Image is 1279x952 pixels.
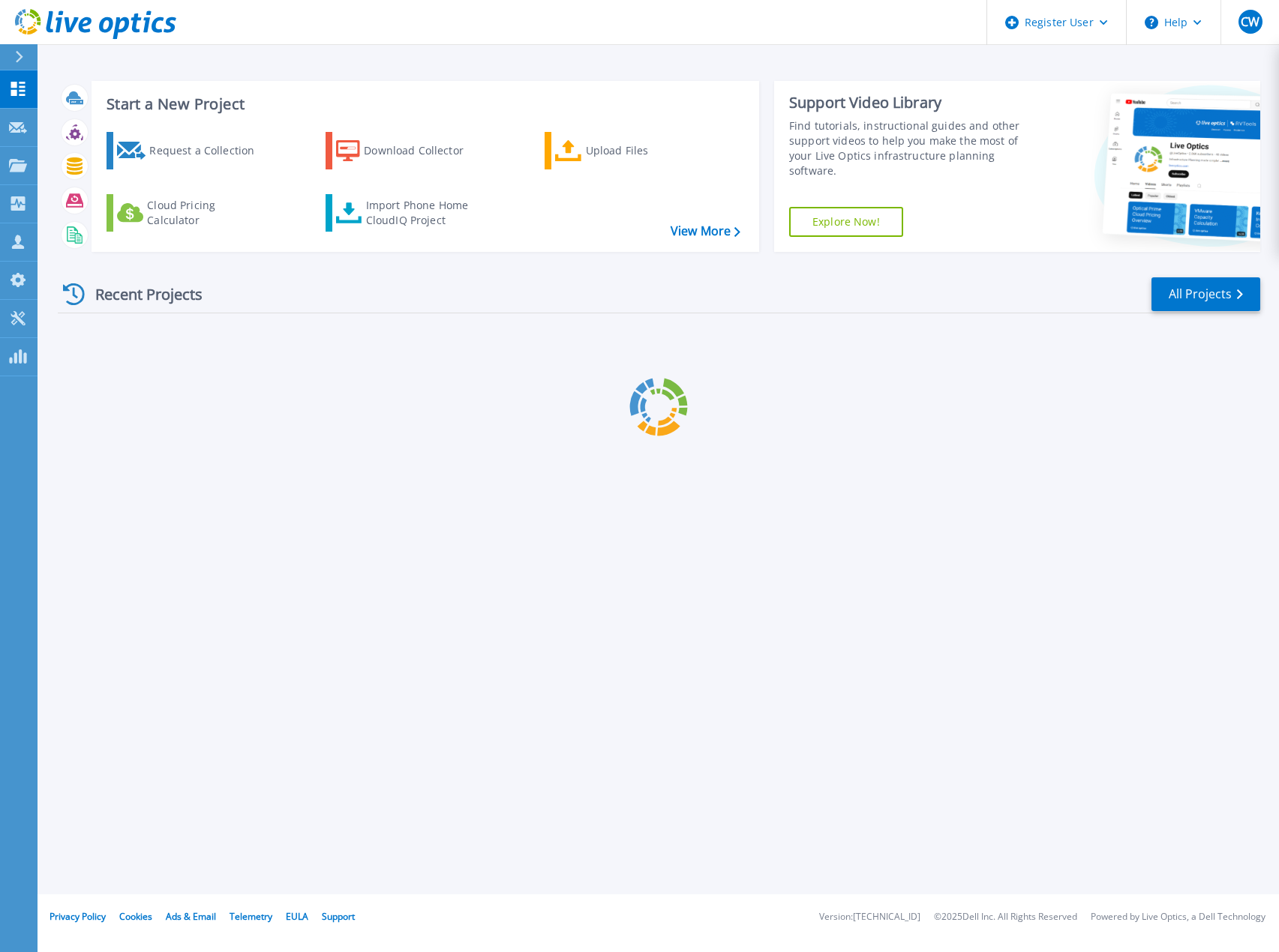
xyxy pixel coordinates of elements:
[107,132,274,169] a: Request a Collection
[789,118,1035,178] div: Find tutorials, instructional guides and other support videos to help you make the most of your L...
[364,136,484,166] div: Download Collector
[230,910,272,923] a: Telemetry
[147,198,267,228] div: Cloud Pricing Calculator
[107,194,274,232] a: Cloud Pricing Calculator
[671,224,740,238] a: View More
[1151,277,1260,311] a: All Projects
[934,912,1077,922] li: © 2025 Dell Inc. All Rights Reserved
[50,910,106,923] a: Privacy Policy
[149,136,269,166] div: Request a Collection
[545,132,712,169] a: Upload Files
[819,912,920,922] li: Version: [TECHNICAL_ID]
[286,910,308,923] a: EULA
[366,198,483,228] div: Import Phone Home CloudIQ Project
[1091,912,1265,922] li: Powered by Live Optics, a Dell Technology
[166,910,216,923] a: Ads & Email
[789,207,903,237] a: Explore Now!
[322,910,355,923] a: Support
[107,96,740,112] h3: Start a New Project
[119,910,152,923] a: Cookies
[326,132,493,169] a: Download Collector
[789,93,1035,112] div: Support Video Library
[58,276,223,313] div: Recent Projects
[586,136,706,166] div: Upload Files
[1241,16,1259,28] span: CW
